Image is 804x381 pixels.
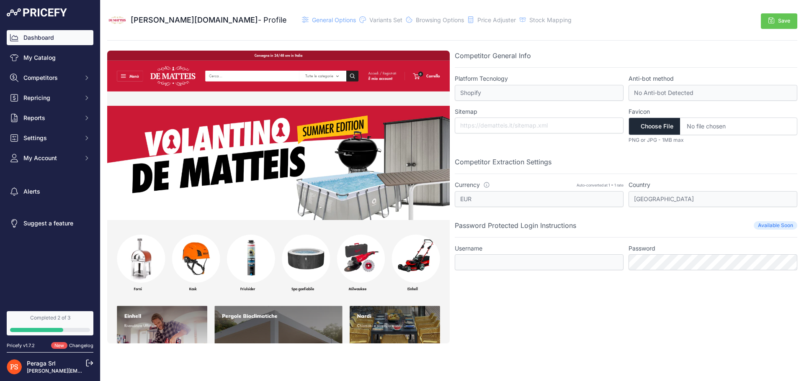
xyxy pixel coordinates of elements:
a: Peraga Srl [27,360,56,367]
label: Username [455,244,624,253]
img: Pricefy Logo [7,8,67,17]
span: Browsing Options [416,16,464,23]
p: Competitor General Info [455,51,797,61]
a: [PERSON_NAME][EMAIL_ADDRESS][DOMAIN_NAME] [27,368,156,374]
p: Competitor Extraction Settings [455,157,797,167]
div: Completed 2 of 3 [10,315,90,321]
label: Currency [455,181,490,189]
img: dematteis.it.png [107,10,127,30]
span: Variants Set [369,16,402,23]
label: Anti-bot method [629,74,797,83]
div: Auto-converted at 1 = 1 rate [577,182,624,188]
label: Password [629,244,797,253]
div: Pricefy v1.7.2 [7,342,35,349]
a: Alerts [7,184,93,199]
p: Password Protected Login Instructions [455,220,576,230]
span: My Account [23,154,78,162]
nav: Sidebar [7,30,93,301]
label: Platform Tecnology [455,74,624,83]
a: Completed 2 of 3 [7,311,93,335]
label: Favicon [629,107,797,116]
a: My Catalog [7,50,93,65]
span: General Options [312,16,356,23]
button: Save [761,13,797,29]
span: Price Adjuster [477,16,516,23]
span: Reports [23,114,78,122]
p: PNG or JPG - 1MB max [629,137,797,143]
span: [PERSON_NAME][DOMAIN_NAME] [131,15,258,24]
button: Reports [7,110,93,125]
a: Dashboard [7,30,93,45]
input: https://dematteis.it/sitemap.xml [455,118,624,133]
button: My Account [7,151,93,166]
button: Settings [7,130,93,146]
img: Screenshot dematteis.it [107,51,450,343]
div: - Profile [131,14,287,26]
span: Competitors [23,74,78,82]
span: Repricing [23,94,78,102]
button: Repricing [7,90,93,105]
span: Settings [23,134,78,142]
label: Sitemap [455,107,624,116]
label: Country [629,181,797,189]
a: Suggest a feature [7,216,93,231]
span: New [51,342,67,349]
span: Available Soon [754,221,797,230]
a: Changelog [69,343,93,348]
button: Competitors [7,70,93,85]
span: Stock Mapping [529,16,572,23]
